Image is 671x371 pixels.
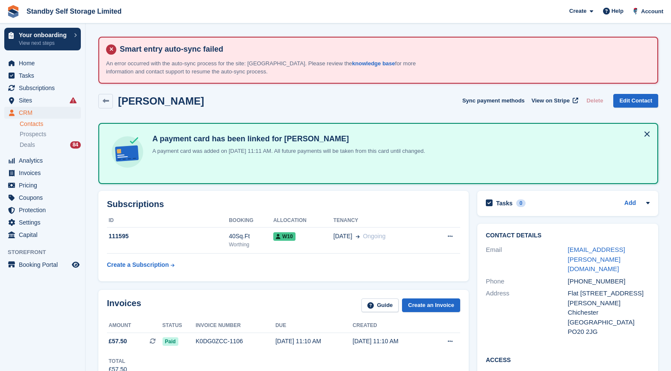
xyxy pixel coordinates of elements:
[229,232,273,241] div: 40Sq.Ft
[19,39,70,47] p: View next steps
[568,246,625,272] a: [EMAIL_ADDRESS][PERSON_NAME][DOMAIN_NAME]
[19,229,70,241] span: Capital
[196,337,275,346] div: K0DG0ZCC-1106
[19,107,70,119] span: CRM
[70,97,77,104] i: Smart entry sync failures have occurred
[196,319,275,333] th: Invoice number
[4,82,81,94] a: menu
[361,298,399,313] a: Guide
[641,7,663,16] span: Account
[569,7,586,15] span: Create
[4,107,81,119] a: menu
[363,233,386,240] span: Ongoing
[273,214,334,228] th: Allocation
[118,95,204,107] h2: [PERSON_NAME]
[4,70,81,82] a: menu
[107,298,141,313] h2: Invoices
[4,229,81,241] a: menu
[116,44,650,54] h4: Smart entry auto-sync failed
[4,192,81,204] a: menu
[4,179,81,191] a: menu
[334,214,428,228] th: Tenancy
[624,199,636,208] a: Add
[568,289,650,308] div: Flat [STREET_ADDRESS][PERSON_NAME]
[4,28,81,50] a: Your onboarding View next steps
[275,319,353,333] th: Due
[20,130,81,139] a: Prospects
[568,277,650,286] div: [PHONE_NUMBER]
[19,192,70,204] span: Coupons
[486,245,568,274] div: Email
[229,241,273,248] div: Worthing
[583,94,606,108] button: Delete
[19,259,70,271] span: Booking Portal
[334,232,352,241] span: [DATE]
[19,32,70,38] p: Your onboarding
[19,204,70,216] span: Protection
[532,96,570,105] span: View on Stripe
[20,140,81,149] a: Deals 84
[71,260,81,270] a: Preview store
[19,155,70,167] span: Analytics
[163,319,196,333] th: Status
[353,337,430,346] div: [DATE] 11:10 AM
[496,199,513,207] h2: Tasks
[516,199,526,207] div: 0
[4,57,81,69] a: menu
[107,319,163,333] th: Amount
[4,94,81,106] a: menu
[4,167,81,179] a: menu
[402,298,460,313] a: Create an Invoice
[20,120,81,128] a: Contacts
[462,94,525,108] button: Sync payment methods
[20,141,35,149] span: Deals
[4,216,81,228] a: menu
[19,70,70,82] span: Tasks
[19,216,70,228] span: Settings
[568,318,650,327] div: [GEOGRAPHIC_DATA]
[149,134,425,144] h4: A payment card has been linked for [PERSON_NAME]
[568,327,650,337] div: PO20 2JG
[107,260,169,269] div: Create a Subscription
[109,134,145,170] img: card-linked-ebf98d0992dc2aeb22e95c0e3c79077019eb2392cfd83c6a337811c24bc77127.svg
[19,57,70,69] span: Home
[273,232,296,241] span: W10
[107,214,229,228] th: ID
[613,94,658,108] a: Edit Contact
[20,130,46,138] span: Prospects
[486,277,568,286] div: Phone
[528,94,580,108] a: View on Stripe
[4,259,81,271] a: menu
[4,155,81,167] a: menu
[23,4,125,18] a: Standby Self Storage Limited
[109,357,127,365] div: Total
[19,94,70,106] span: Sites
[4,204,81,216] a: menu
[486,232,650,239] h2: Contact Details
[19,167,70,179] span: Invoices
[612,7,624,15] span: Help
[107,199,460,209] h2: Subscriptions
[353,319,430,333] th: Created
[70,141,81,149] div: 84
[107,257,174,273] a: Create a Subscription
[8,248,85,257] span: Storefront
[486,355,650,364] h2: Access
[7,5,20,18] img: stora-icon-8386f47178a22dfd0bd8f6a31ec36ba5ce8667c1dd55bd0f319d3a0aa187defe.svg
[352,60,395,67] a: knowledge base
[163,337,178,346] span: Paid
[275,337,353,346] div: [DATE] 11:10 AM
[19,82,70,94] span: Subscriptions
[106,59,427,76] p: An error occurred with the auto-sync process for the site: [GEOGRAPHIC_DATA]. Please review the f...
[568,308,650,318] div: Chichester
[107,232,229,241] div: 111595
[149,147,425,155] p: A payment card was added on [DATE] 11:11 AM. All future payments will be taken from this card unt...
[631,7,640,15] img: Glenn Fisher
[109,337,127,346] span: £57.50
[19,179,70,191] span: Pricing
[486,289,568,337] div: Address
[229,214,273,228] th: Booking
